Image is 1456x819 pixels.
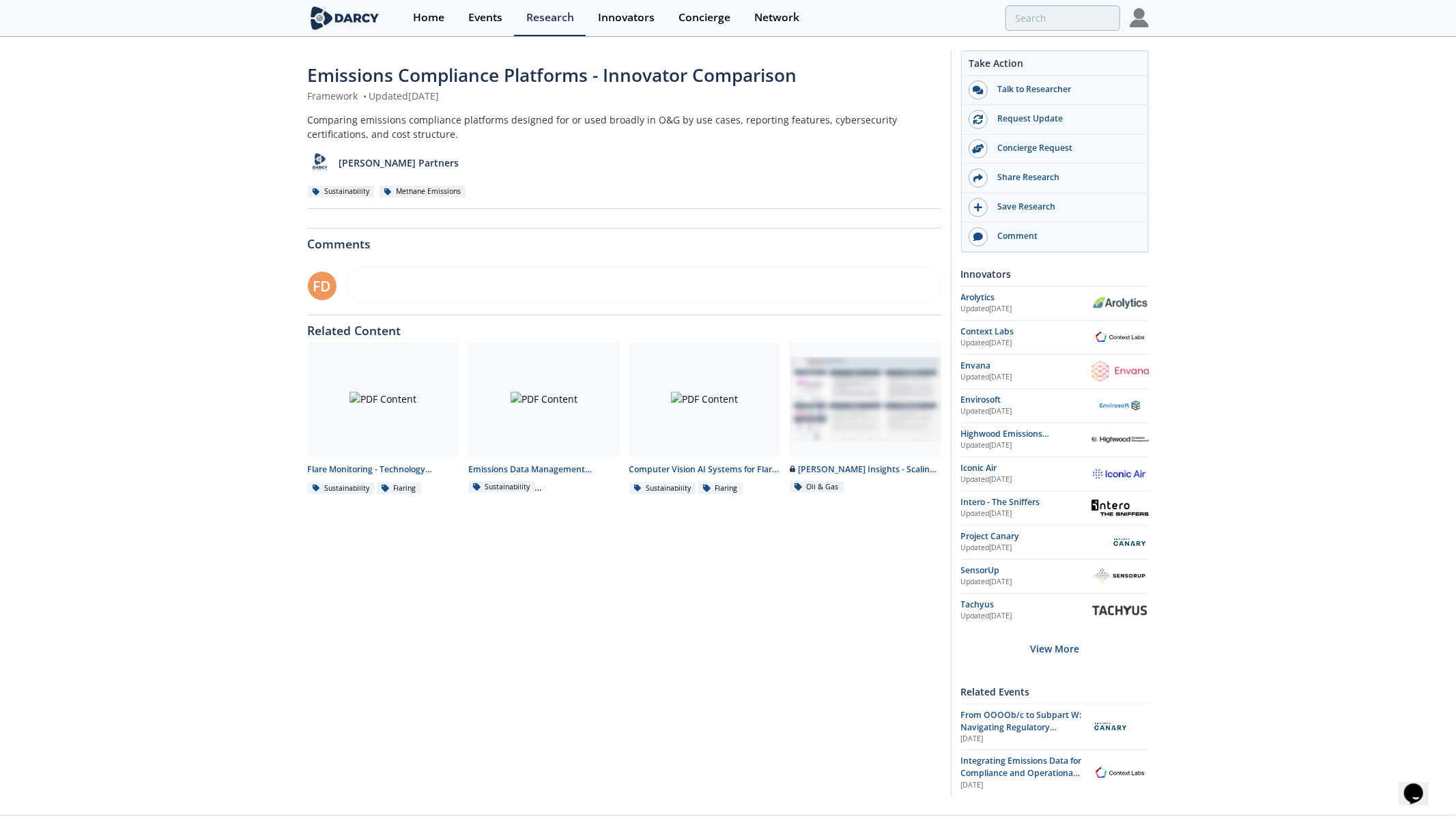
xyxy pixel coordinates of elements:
div: Updated [DATE] [961,406,1091,417]
div: Computer Vision AI Systems for Flare Monitoring - Innovator Comparison [629,463,781,476]
div: Innovators [598,12,655,23]
div: Concierge Request [988,142,1141,154]
img: Highwood Emissions Management [1091,436,1149,443]
span: Integrating Emissions Data for Compliance and Operational Action [961,755,1082,792]
div: View More [961,627,1149,670]
img: Project Canary [1091,715,1130,738]
div: Events [468,12,502,23]
div: Updated [DATE] [961,543,1111,554]
img: SensorUp [1091,564,1149,587]
img: Profile [1130,8,1149,27]
a: Integrating Emissions Data for Compliance and Operational Action [DATE] Context Labs [961,755,1149,791]
div: Flare Monitoring - Technology Landscape [308,463,459,476]
img: Iconic Air [1091,467,1149,480]
a: Highwood Emissions Management Updated[DATE] Highwood Emissions Management [961,428,1149,452]
div: Intero - The Sniffers [961,496,1091,508]
img: Project Canary [1111,530,1149,554]
div: Share Research [988,171,1141,184]
div: Oil & Gas [790,481,844,493]
input: Advanced Search [1005,5,1120,31]
div: Updated [DATE] [961,304,1091,315]
div: Arolytics [961,291,1091,304]
img: Context Labs [1091,330,1149,345]
div: Home [413,12,444,23]
div: Save Research [988,201,1141,213]
iframe: chat widget [1399,764,1442,805]
a: Project Canary Updated[DATE] Project Canary [961,530,1149,554]
div: Sustainability [468,481,535,493]
a: Arolytics Updated[DATE] Arolytics [961,291,1149,315]
div: Comparing emissions compliance platforms designed for or used broadly in O&G by use cases, report... [308,113,941,141]
div: SensorUp [961,564,1091,577]
div: Concierge [679,12,730,23]
div: Network [754,12,799,23]
div: Updated [DATE] [961,372,1091,383]
div: Updated [DATE] [961,440,1091,451]
div: Updated [DATE] [961,508,1091,519]
a: Envana Updated[DATE] Envana [961,360,1149,384]
div: Updated [DATE] [961,338,1091,349]
div: Emissions Data Management Solutions - Technology Landscape [468,463,620,476]
div: Updated [DATE] [961,474,1091,485]
div: Take Action [962,56,1148,76]
div: Related Content [308,315,941,337]
div: [PERSON_NAME] Insights - Scaling GenAI - Innovator Spotlights [790,463,941,476]
a: From OOOOb/c to Subpart W: Navigating Regulatory Compliance through Technology and Emissions Data... [961,709,1149,745]
div: Iconic Air [961,462,1091,474]
div: Comments [308,229,941,250]
div: Methane Emissions [380,186,466,198]
a: Envirosoft Updated[DATE] Envirosoft [961,394,1149,418]
div: Highwood Emissions Management [961,428,1091,440]
img: Arolytics [1091,296,1149,310]
div: Updated [DATE] [961,577,1091,588]
div: Updated [DATE] [961,611,1091,622]
span: • [361,89,369,102]
a: PDF Content Computer Vision AI Systems for Flare Monitoring - Innovator Comparison Sustainability... [625,342,786,495]
div: Flaring [698,483,743,495]
a: Iconic Air Updated[DATE] Iconic Air [961,462,1149,486]
span: Emissions Compliance Platforms - Innovator Comparison [308,63,797,87]
img: Envana [1091,361,1149,382]
div: Request Update [988,113,1141,125]
span: From OOOOb/c to Subpart W: Navigating Regulatory Compliance through Technology and Emissions Data [961,709,1082,771]
div: Research [526,12,574,23]
div: Framework Updated [DATE] [308,89,941,103]
div: Related Events [961,680,1149,704]
div: Innovators [961,262,1149,286]
div: [DATE] [961,734,1082,745]
div: Comment [988,230,1141,242]
a: Tachyus Updated[DATE] Tachyus [961,599,1149,622]
div: Project Canary [961,530,1111,543]
div: Sustainability [629,483,696,495]
img: Context Labs [1091,765,1149,781]
img: logo-wide.svg [308,6,382,30]
div: Talk to Researcher [988,83,1141,96]
div: Sustainability [308,483,375,495]
a: PDF Content Flare Monitoring - Technology Landscape Sustainability Flaring [303,342,464,495]
a: Context Labs Updated[DATE] Context Labs [961,326,1149,349]
div: Envana [961,360,1091,372]
div: Tachyus [961,599,1091,611]
img: Intero - The Sniffers [1091,500,1149,516]
a: SensorUp Updated[DATE] SensorUp [961,564,1149,588]
img: Tachyus [1091,603,1149,618]
a: PDF Content Emissions Data Management Solutions - Technology Landscape Sustainability [463,342,625,495]
img: Envirosoft [1091,400,1149,412]
a: Intero - The Sniffers Updated[DATE] Intero - The Sniffers [961,496,1149,520]
div: FD [308,272,337,300]
div: Context Labs [961,326,1091,338]
div: [DATE] [961,780,1082,791]
a: Darcy Insights - Scaling GenAI - Innovator Spotlights preview [PERSON_NAME] Insights - Scaling Ge... [785,342,946,495]
div: Envirosoft [961,394,1091,406]
div: Sustainability [308,186,375,198]
p: [PERSON_NAME] Partners [339,156,459,170]
div: Flaring [377,483,421,495]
